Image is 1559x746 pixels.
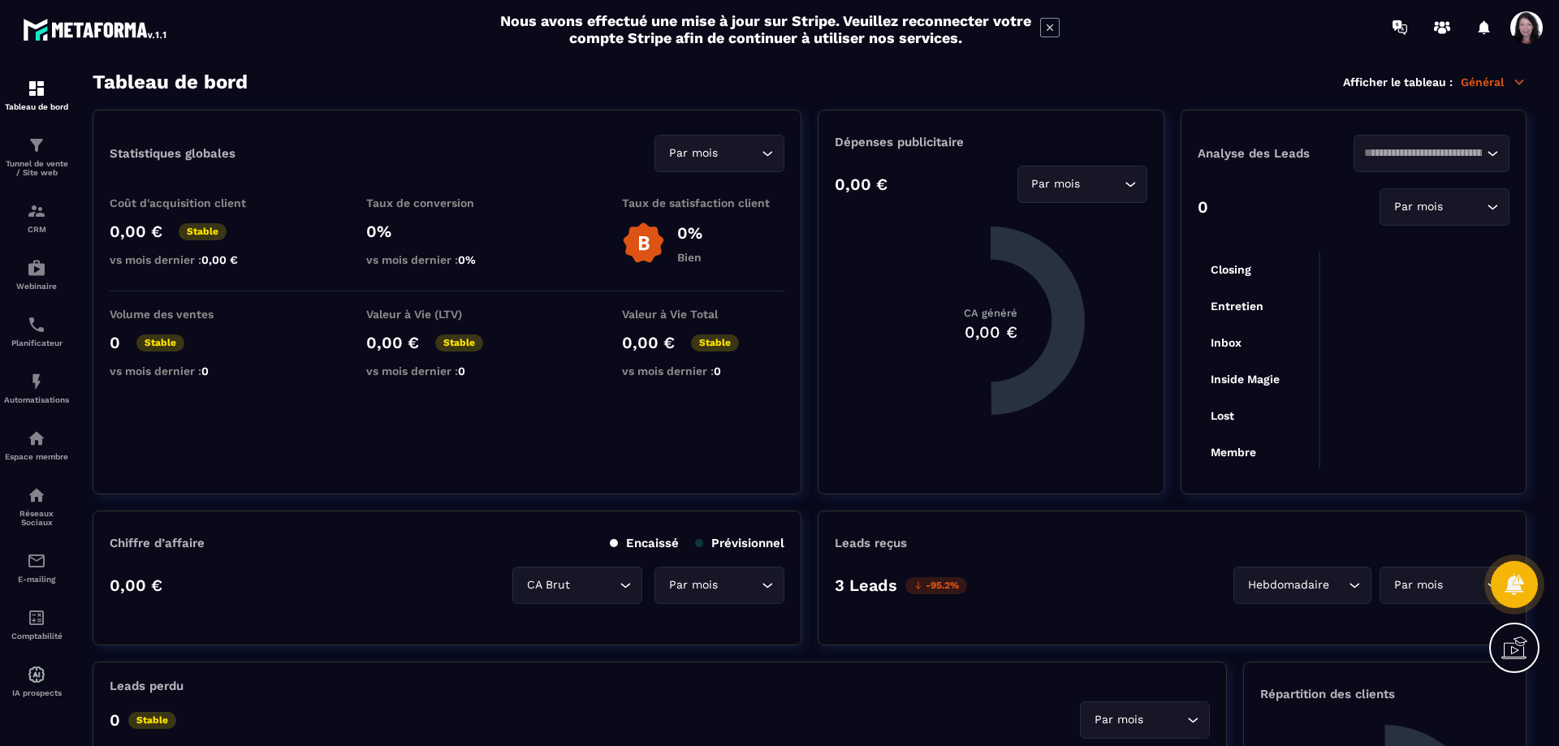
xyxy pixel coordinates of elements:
a: automationsautomationsEspace membre [4,416,69,473]
tspan: Lost [1210,409,1233,422]
div: Search for option [1380,567,1509,604]
p: vs mois dernier : [110,364,272,377]
p: 0 [1198,197,1208,217]
img: b-badge-o.b3b20ee6.svg [622,222,665,265]
p: Stable [128,712,176,729]
p: Webinaire [4,282,69,291]
p: 0,00 € [366,333,419,352]
h3: Tableau de bord [93,71,248,93]
img: formation [27,201,46,221]
img: automations [27,258,46,278]
tspan: Inbox [1210,336,1241,349]
p: Prévisionnel [695,536,784,550]
p: 0 [110,333,120,352]
span: 0 [458,364,465,377]
span: 0% [458,253,476,266]
img: accountant [27,608,46,627]
p: Planificateur [4,339,69,347]
p: 0,00 € [110,222,162,241]
p: Coût d'acquisition client [110,196,272,209]
p: 0,00 € [622,333,675,352]
tspan: Inside Magie [1210,373,1279,386]
div: Search for option [1017,166,1147,203]
p: Tableau de bord [4,102,69,111]
div: Search for option [1233,567,1371,604]
span: 0 [714,364,721,377]
p: vs mois dernier : [366,253,529,266]
p: Répartition des clients [1260,687,1509,701]
p: Dépenses publicitaire [835,135,1147,149]
p: 0,00 € [110,576,162,595]
a: formationformationTunnel de vente / Site web [4,123,69,189]
p: Leads perdu [110,679,184,693]
span: 0 [201,364,209,377]
p: Tunnel de vente / Site web [4,159,69,177]
p: Stable [136,334,184,351]
p: 0 [110,710,120,730]
a: formationformationTableau de bord [4,67,69,123]
tspan: Membre [1210,446,1255,459]
a: accountantaccountantComptabilité [4,596,69,653]
p: Automatisations [4,395,69,404]
img: automations [27,372,46,391]
img: email [27,551,46,571]
span: Par mois [1028,175,1084,193]
input: Search for option [1147,711,1183,729]
div: Search for option [1354,135,1509,172]
p: Valeur à Vie Total [622,308,784,321]
a: social-networksocial-networkRéseaux Sociaux [4,473,69,539]
img: scheduler [27,315,46,334]
input: Search for option [1446,198,1483,216]
p: IA prospects [4,688,69,697]
p: Statistiques globales [110,146,235,161]
p: vs mois dernier : [366,364,529,377]
p: -95.2% [905,577,967,594]
span: Par mois [665,576,721,594]
p: Taux de satisfaction client [622,196,784,209]
p: Encaissé [610,536,679,550]
div: Search for option [1380,188,1509,226]
span: Par mois [1390,198,1446,216]
p: Valeur à Vie (LTV) [366,308,529,321]
div: Search for option [1080,701,1210,739]
a: emailemailE-mailing [4,539,69,596]
p: Leads reçus [835,536,907,550]
p: Général [1461,75,1527,89]
p: Stable [691,334,739,351]
tspan: Closing [1210,263,1250,277]
span: 0,00 € [201,253,238,266]
div: Search for option [512,567,642,604]
p: Stable [435,334,483,351]
a: automationsautomationsAutomatisations [4,360,69,416]
p: Bien [677,251,702,264]
p: Réseaux Sociaux [4,509,69,527]
input: Search for option [721,144,758,162]
p: Chiffre d’affaire [110,536,205,550]
p: Analyse des Leads [1198,146,1354,161]
input: Search for option [721,576,758,594]
p: Afficher le tableau : [1343,75,1453,88]
div: Search for option [654,567,784,604]
p: Espace membre [4,452,69,461]
p: Taux de conversion [366,196,529,209]
p: E-mailing [4,575,69,584]
p: 0% [366,222,529,241]
p: CRM [4,225,69,234]
a: schedulerschedulerPlanificateur [4,303,69,360]
p: 3 Leads [835,576,897,595]
img: logo [23,15,169,44]
input: Search for option [1446,576,1483,594]
img: formation [27,79,46,98]
div: Search for option [654,135,784,172]
span: Par mois [665,144,721,162]
input: Search for option [1332,576,1345,594]
p: Stable [179,223,227,240]
img: automations [27,429,46,448]
p: 0,00 € [835,175,887,194]
span: Par mois [1390,576,1446,594]
p: 0% [677,223,702,243]
input: Search for option [573,576,615,594]
h2: Nous avons effectué une mise à jour sur Stripe. Veuillez reconnecter votre compte Stripe afin de ... [499,12,1032,46]
p: vs mois dernier : [622,364,784,377]
input: Search for option [1084,175,1121,193]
